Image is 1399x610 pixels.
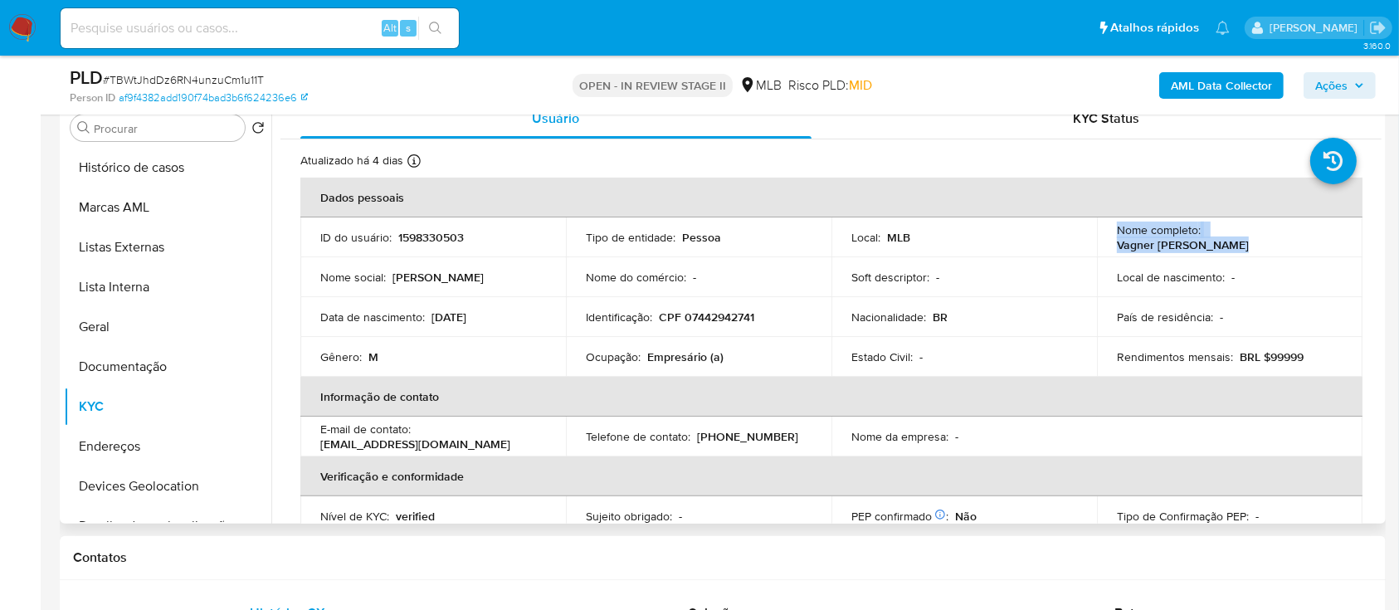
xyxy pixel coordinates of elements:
[586,230,675,245] p: Tipo de entidade :
[300,377,1362,417] th: Informação de contato
[70,64,103,90] b: PLD
[368,349,378,364] p: M
[77,121,90,134] button: Procurar
[693,270,696,285] p: -
[1159,72,1284,99] button: AML Data Collector
[73,549,1372,566] h1: Contatos
[320,230,392,245] p: ID do usuário :
[851,349,913,364] p: Estado Civil :
[64,506,271,546] button: Detalhe da geolocalização
[851,509,948,524] p: PEP confirmado :
[849,76,872,95] span: MID
[933,310,948,325] p: BR
[936,270,939,285] p: -
[851,230,880,245] p: Local :
[573,74,733,97] p: OPEN - IN REVIEW STAGE II
[586,429,690,444] p: Telefone de contato :
[586,270,686,285] p: Nome do comércio :
[1369,19,1387,37] a: Sair
[64,387,271,427] button: KYC
[64,307,271,347] button: Geral
[406,20,411,36] span: s
[320,270,386,285] p: Nome social :
[1110,19,1199,37] span: Atalhos rápidos
[586,509,672,524] p: Sujeito obrigado :
[1117,237,1249,252] p: Vagner [PERSON_NAME]
[851,310,926,325] p: Nacionalidade :
[383,20,397,36] span: Alt
[955,429,958,444] p: -
[1117,349,1233,364] p: Rendimentos mensais :
[320,349,362,364] p: Gênero :
[887,230,910,245] p: MLB
[320,437,510,451] p: [EMAIL_ADDRESS][DOMAIN_NAME]
[647,349,724,364] p: Empresário (a)
[251,121,265,139] button: Retornar ao pedido padrão
[659,310,754,325] p: CPF 07442942741
[1255,509,1259,524] p: -
[739,76,782,95] div: MLB
[94,121,238,136] input: Procurar
[1315,72,1348,99] span: Ações
[320,509,389,524] p: Nível de KYC :
[682,230,721,245] p: Pessoa
[320,310,425,325] p: Data de nascimento :
[1117,310,1213,325] p: País de residência :
[300,456,1362,496] th: Verificação e conformidade
[300,153,403,168] p: Atualizado há 4 dias
[1304,72,1376,99] button: Ações
[532,109,579,128] span: Usuário
[64,347,271,387] button: Documentação
[586,310,652,325] p: Identificação :
[64,227,271,267] button: Listas Externas
[1231,270,1235,285] p: -
[1363,39,1391,52] span: 3.160.0
[70,90,115,105] b: Person ID
[1117,270,1225,285] p: Local de nascimento :
[320,422,411,437] p: E-mail de contato :
[1117,509,1249,524] p: Tipo de Confirmação PEP :
[431,310,466,325] p: [DATE]
[392,270,484,285] p: [PERSON_NAME]
[586,349,641,364] p: Ocupação :
[61,17,459,39] input: Pesquise usuários ou casos...
[398,230,464,245] p: 1598330503
[919,349,923,364] p: -
[1240,349,1304,364] p: BRL $99999
[64,188,271,227] button: Marcas AML
[851,270,929,285] p: Soft descriptor :
[788,76,872,95] span: Risco PLD:
[697,429,798,444] p: [PHONE_NUMBER]
[396,509,435,524] p: verified
[1171,72,1272,99] b: AML Data Collector
[679,509,682,524] p: -
[1117,222,1201,237] p: Nome completo :
[418,17,452,40] button: search-icon
[1270,20,1363,36] p: alessandra.barbosa@mercadopago.com
[64,466,271,506] button: Devices Geolocation
[64,148,271,188] button: Histórico de casos
[64,267,271,307] button: Lista Interna
[955,509,977,524] p: Não
[64,427,271,466] button: Endereços
[1220,310,1223,325] p: -
[119,90,308,105] a: af9f4382add190f74bad3b6f624236e6
[103,71,264,88] span: # TBWtJhdDz6RN4unzuCm1u11T
[300,178,1362,217] th: Dados pessoais
[1216,21,1230,35] a: Notificações
[1073,109,1139,128] span: KYC Status
[851,429,948,444] p: Nome da empresa :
